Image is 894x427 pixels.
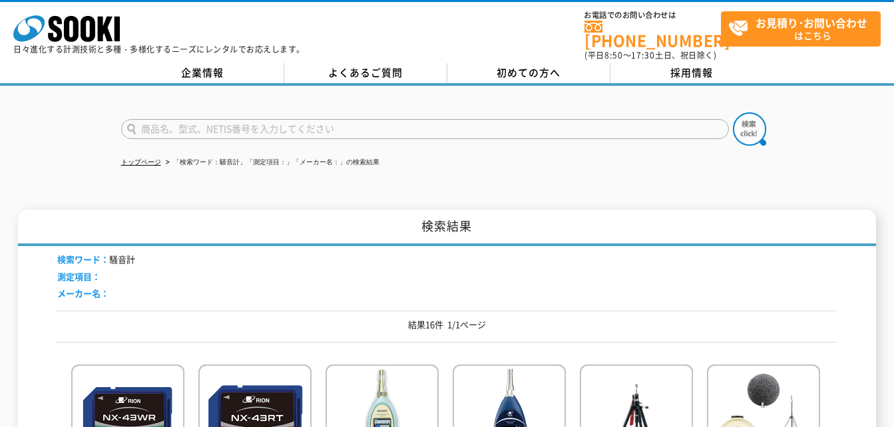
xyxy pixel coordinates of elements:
[18,210,876,246] h1: 検索結果
[447,63,610,83] a: 初めての方へ
[604,49,623,61] span: 8:50
[57,270,101,283] span: 測定項目：
[584,21,721,48] a: [PHONE_NUMBER]
[121,119,729,139] input: 商品名、型式、NETIS番号を入力してください
[284,63,447,83] a: よくあるご質問
[57,253,109,265] span: 検索ワード：
[728,12,880,45] span: はこちら
[13,45,305,53] p: 日々進化する計測技術と多種・多様化するニーズにレンタルでお応えします。
[121,158,161,166] a: トップページ
[584,49,716,61] span: (平日 ～ 土日、祝日除く)
[584,11,721,19] span: お電話でのお問い合わせは
[756,15,867,31] strong: お見積り･お問い合わせ
[163,156,379,170] li: 「検索ワード：騒音計」「測定項目：」「メーカー名：」の検索結果
[721,11,881,47] a: お見積り･お問い合わせはこちら
[733,112,766,146] img: btn_search.png
[610,63,774,83] a: 採用情報
[57,318,836,332] p: 結果16件 1/1ページ
[631,49,655,61] span: 17:30
[57,253,135,267] li: 騒音計
[57,287,109,299] span: メーカー名：
[497,65,560,80] span: 初めての方へ
[121,63,284,83] a: 企業情報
